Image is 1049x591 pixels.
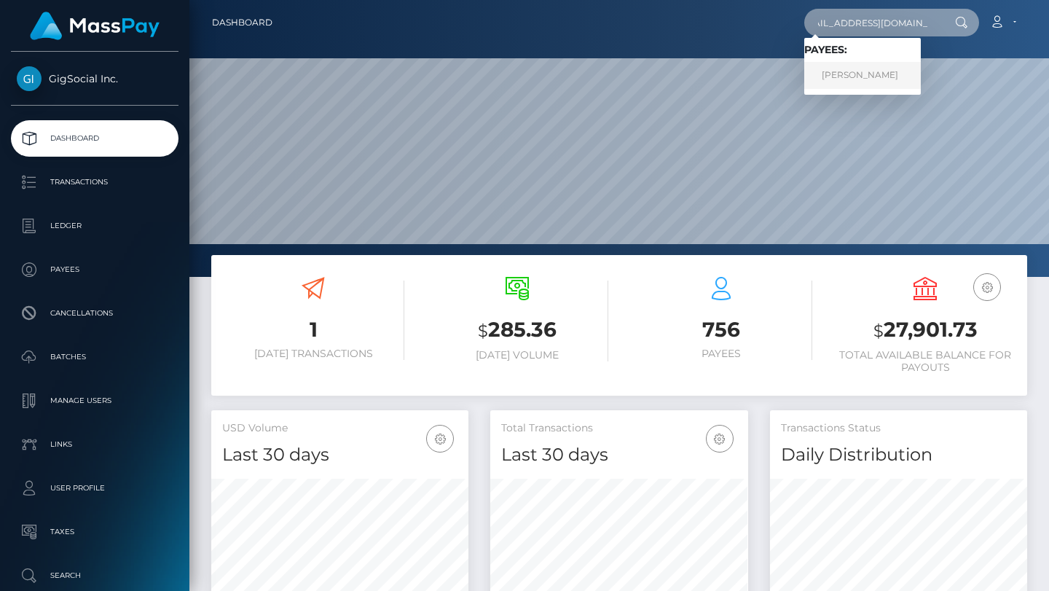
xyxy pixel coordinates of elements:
[630,348,812,360] h6: Payees
[11,120,178,157] a: Dashboard
[11,383,178,419] a: Manage Users
[781,442,1016,468] h4: Daily Distribution
[478,321,488,341] small: $
[804,62,921,89] a: [PERSON_NAME]
[501,442,736,468] h4: Last 30 days
[11,470,178,506] a: User Profile
[501,421,736,436] h5: Total Transactions
[630,316,812,344] h3: 756
[804,44,921,56] h6: Payees:
[30,12,160,40] img: MassPay Logo
[11,208,178,244] a: Ledger
[834,349,1016,374] h6: Total Available Balance for Payouts
[11,339,178,375] a: Batches
[11,72,178,85] span: GigSocial Inc.
[17,390,173,412] p: Manage Users
[11,514,178,550] a: Taxes
[17,565,173,587] p: Search
[222,442,457,468] h4: Last 30 days
[17,128,173,149] p: Dashboard
[17,434,173,455] p: Links
[11,295,178,332] a: Cancellations
[834,316,1016,345] h3: 27,901.73
[873,321,884,341] small: $
[17,215,173,237] p: Ledger
[11,251,178,288] a: Payees
[17,171,173,193] p: Transactions
[17,521,173,543] p: Taxes
[804,9,941,36] input: Search...
[426,349,608,361] h6: [DATE] Volume
[426,316,608,345] h3: 285.36
[17,346,173,368] p: Batches
[11,426,178,463] a: Links
[17,302,173,324] p: Cancellations
[212,7,272,38] a: Dashboard
[17,66,42,91] img: GigSocial Inc.
[17,477,173,499] p: User Profile
[17,259,173,281] p: Payees
[781,421,1016,436] h5: Transactions Status
[222,316,404,344] h3: 1
[222,421,457,436] h5: USD Volume
[222,348,404,360] h6: [DATE] Transactions
[11,164,178,200] a: Transactions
